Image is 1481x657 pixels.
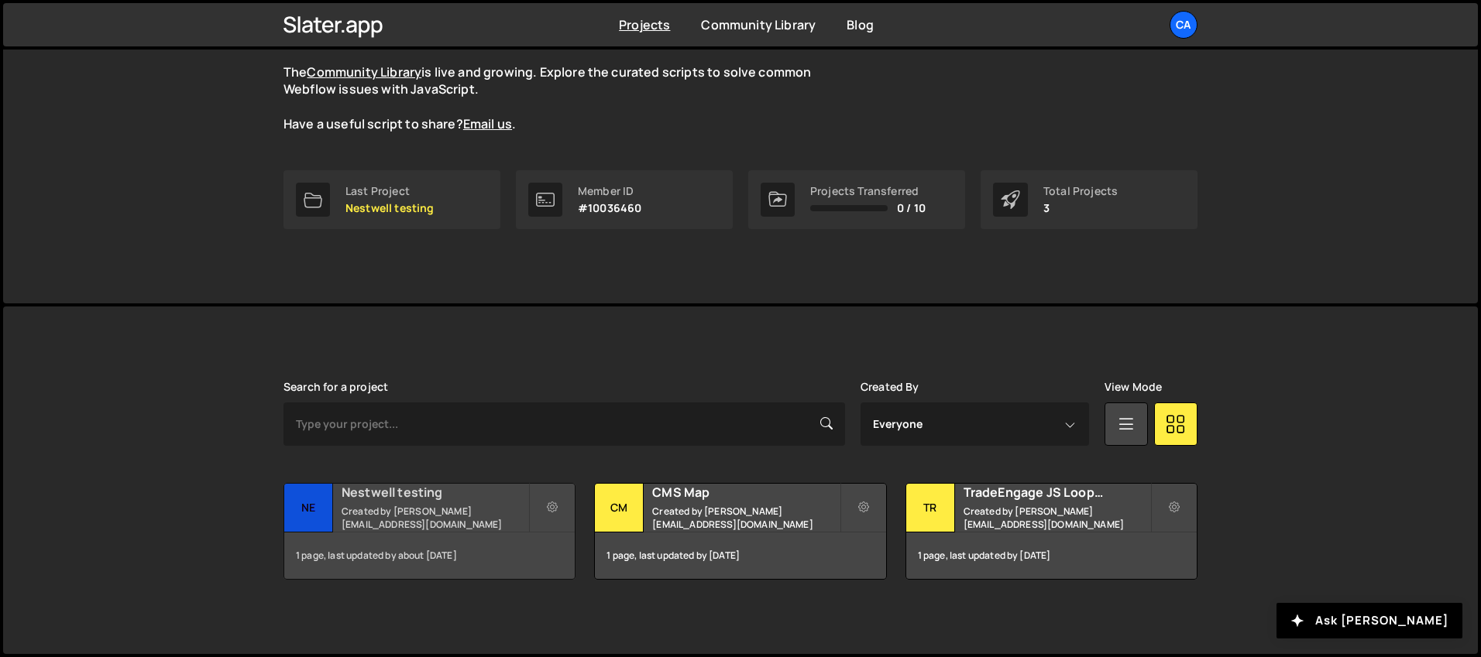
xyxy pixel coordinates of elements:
p: The is live and growing. Explore the curated scripts to solve common Webflow issues with JavaScri... [283,63,841,133]
div: Ne [284,484,333,532]
input: Type your project... [283,402,845,446]
p: Nestwell testing [345,202,435,214]
label: Created By [861,381,919,393]
div: 1 page, last updated by about [DATE] [284,532,575,579]
a: Ne Nestwell testing Created by [PERSON_NAME][EMAIL_ADDRESS][DOMAIN_NAME] 1 page, last updated by ... [283,483,576,580]
div: Last Project [345,185,435,197]
label: Search for a project [283,381,388,393]
a: Community Library [701,16,816,33]
h2: TradeEngage JS Looping Animation [964,484,1150,501]
a: Blog [847,16,874,33]
span: 0 / 10 [897,202,926,214]
a: Email us [463,115,512,132]
a: Last Project Nestwell testing [283,170,500,229]
div: Projects Transferred [810,185,926,197]
div: CM [595,484,644,532]
small: Created by [PERSON_NAME][EMAIL_ADDRESS][DOMAIN_NAME] [652,505,839,531]
h2: Nestwell testing [342,484,528,501]
h2: CMS Map [652,484,839,501]
a: Projects [619,16,670,33]
small: Created by [PERSON_NAME][EMAIL_ADDRESS][DOMAIN_NAME] [342,505,528,531]
a: Ca [1170,11,1198,39]
small: Created by [PERSON_NAME][EMAIL_ADDRESS][DOMAIN_NAME] [964,505,1150,531]
a: CM CMS Map Created by [PERSON_NAME][EMAIL_ADDRESS][DOMAIN_NAME] 1 page, last updated by [DATE] [594,483,886,580]
p: 3 [1043,202,1118,214]
div: Member ID [578,185,641,197]
div: 1 page, last updated by [DATE] [595,532,885,579]
a: Tr TradeEngage JS Looping Animation Created by [PERSON_NAME][EMAIL_ADDRESS][DOMAIN_NAME] 1 page, ... [905,483,1198,580]
div: Tr [906,484,955,532]
div: Total Projects [1043,185,1118,197]
a: Community Library [307,63,421,80]
button: Ask [PERSON_NAME] [1277,603,1462,638]
div: 1 page, last updated by [DATE] [906,532,1197,579]
p: #10036460 [578,202,641,214]
label: View Mode [1105,381,1162,393]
